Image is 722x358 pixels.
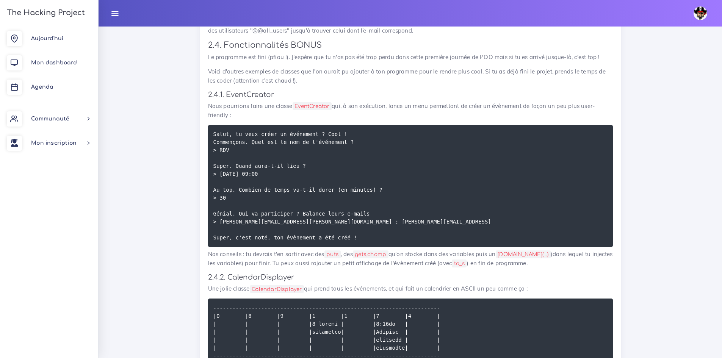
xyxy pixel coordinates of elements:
[208,41,613,50] h3: 2.4. Fonctionnalités BONUS
[208,67,613,85] p: Voici d'autres exemples de classes que l'on aurait pu ajouter à ton programme pour le rendre plus...
[208,53,613,62] p: Le programme est fini (pfiou !). J'espère que tu n'as pas été trop perdu dans cette première jour...
[293,102,332,110] code: EventCreator
[250,285,304,293] code: CalendarDisplayer
[213,130,491,242] code: Salut, tu veux créer un événement ? Cool ! Commençons. Quel est le nom de l'événement ? > RDV Sup...
[452,260,467,267] code: to_s
[353,250,388,258] code: gets.chomp
[694,6,707,20] img: avatar
[324,250,341,258] code: puts
[208,91,613,99] h4: 2.4.1. EventCreator
[208,284,613,293] p: Une jolie classe qui prend tous les événements, et qui fait un calendrier en ASCII un peu comme ça :
[31,36,63,41] span: Aujourd'hui
[31,60,77,66] span: Mon dashboard
[31,140,77,146] span: Mon inscription
[208,273,613,281] h4: 2.4.2. CalendarDisplayer
[496,250,551,258] code: [DOMAIN_NAME](...)
[208,102,613,120] p: Nous pourrions faire une classe qui, à son exécution, lance un menu permettant de créer un évènem...
[31,84,53,90] span: Agenda
[208,250,613,268] p: Nos conseils : tu devrais t'en sortir avec des , des qu'on stocke dans des variables puis un (dan...
[5,9,85,17] h3: The Hacking Project
[31,116,69,122] span: Communauté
